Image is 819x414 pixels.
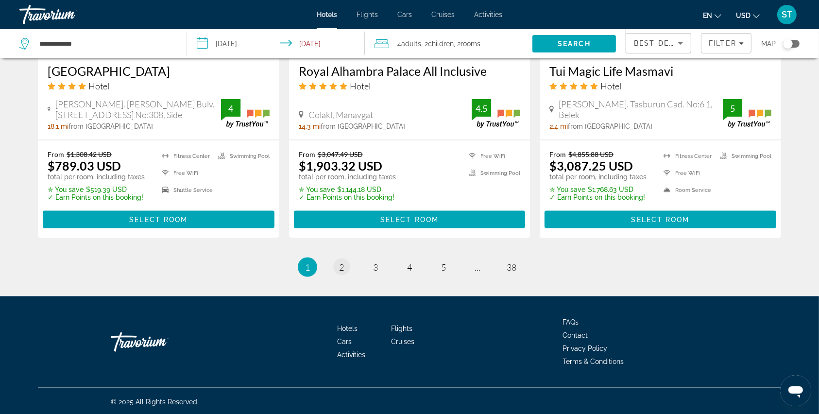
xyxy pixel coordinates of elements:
del: $3,047.49 USD [318,150,363,158]
span: 2 [339,262,344,273]
iframe: Кнопка запуска окна обмена сообщениями [780,375,811,406]
a: Select Room [545,213,776,224]
a: Travorium [19,2,117,27]
span: ... [475,262,480,273]
button: Filters [701,33,751,53]
a: Activities [338,351,366,359]
img: TrustYou guest rating badge [723,99,771,128]
span: Hotel [350,81,371,91]
button: Select Room [545,211,776,228]
span: 2.4 mi [549,122,568,130]
a: Cars [338,338,352,345]
li: Swimming Pool [213,150,270,162]
span: Select Room [631,216,690,224]
button: User Menu [774,4,800,25]
span: 5 [441,262,446,273]
button: Search [532,35,616,52]
a: Activities [474,11,502,18]
button: Change currency [736,8,760,22]
span: © 2025 All Rights Reserved. [111,398,199,406]
p: total per room, including taxes [549,173,647,181]
span: , 2 [422,37,454,51]
span: ST [782,10,792,19]
p: $1,144.18 USD [299,186,396,193]
span: Best Deals [634,39,684,47]
span: 1 [305,262,310,273]
li: Shuttle Service [157,184,213,196]
span: Children [428,40,454,48]
button: Select Room [43,211,274,228]
span: 18.1 mi [48,122,68,130]
a: Hotels [317,11,337,18]
p: total per room, including taxes [299,173,396,181]
span: rooms [461,40,481,48]
button: Select Room [294,211,526,228]
nav: Pagination [38,258,781,277]
span: 38 [507,262,516,273]
span: Flights [357,11,378,18]
a: Contact [563,331,588,339]
img: TrustYou guest rating badge [221,99,270,128]
span: Colakl, Manavgat [308,109,373,120]
p: ✓ Earn Points on this booking! [48,193,145,201]
div: 5 star Hotel [549,81,771,91]
div: 5 star Hotel [299,81,521,91]
div: 4.5 [472,103,491,114]
li: Free WiFi [464,150,520,162]
span: ✮ You save [48,186,84,193]
span: USD [736,12,751,19]
ins: $3,087.25 USD [549,158,633,173]
span: Select Room [380,216,439,224]
span: Filter [709,39,736,47]
span: from [GEOGRAPHIC_DATA] [568,122,652,130]
del: $1,308.42 USD [67,150,112,158]
button: Change language [703,8,721,22]
a: Terms & Conditions [563,358,624,365]
li: Fitness Center [157,150,213,162]
span: [PERSON_NAME]. Tasburun Cad. No:6 1, Belek [559,99,723,120]
span: [PERSON_NAME]. [PERSON_NAME] Bulv. [STREET_ADDRESS] No:308, Side [55,99,221,120]
span: ✮ You save [549,186,585,193]
a: Go Home [111,328,208,357]
span: FAQs [563,318,579,326]
span: Hotel [88,81,109,91]
p: ✓ Earn Points on this booking! [549,193,647,201]
a: Hotels [338,325,358,332]
a: Cars [397,11,412,18]
ins: $789.03 USD [48,158,121,173]
a: Cruises [431,11,455,18]
a: Privacy Policy [563,345,607,352]
span: From [299,150,315,158]
a: [GEOGRAPHIC_DATA] [48,64,270,78]
span: 14.3 mi [299,122,321,130]
ins: $1,903.32 USD [299,158,382,173]
span: 3 [373,262,378,273]
p: $519.39 USD [48,186,145,193]
p: total per room, including taxes [48,173,145,181]
input: Search hotel destination [38,36,172,51]
a: Select Room [294,213,526,224]
span: 4 [398,37,422,51]
p: ✓ Earn Points on this booking! [299,193,396,201]
a: Royal Alhambra Palace All Inclusive [299,64,521,78]
a: Tui Magic Life Masmavi [549,64,771,78]
span: from [GEOGRAPHIC_DATA] [321,122,405,130]
span: Select Room [129,216,188,224]
span: 4 [407,262,412,273]
span: From [549,150,566,158]
li: Fitness Center [659,150,715,162]
span: from [GEOGRAPHIC_DATA] [68,122,153,130]
span: Map [761,37,776,51]
a: Flights [392,325,413,332]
